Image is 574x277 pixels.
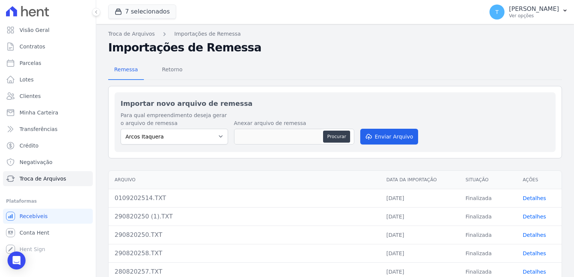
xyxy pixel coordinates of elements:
[523,195,546,201] a: Detalhes
[108,41,562,54] h2: Importações de Remessa
[509,5,559,13] p: [PERSON_NAME]
[115,230,375,239] div: 290820250.TXT
[121,111,228,127] label: Para qual empreendimento deseja gerar o arquivo de remessa
[156,60,189,80] a: Retorno
[20,43,45,50] span: Contratos
[108,60,144,80] a: Remessa
[20,109,58,116] span: Minha Carteira
[3,209,93,224] a: Recebíveis
[495,9,499,15] span: T
[523,269,546,275] a: Detalhes
[110,62,142,77] span: Remessa
[115,194,375,203] div: 0109202514.TXT
[108,30,155,38] a: Troca de Arquivos
[3,23,93,38] a: Visão Geral
[381,189,460,207] td: [DATE]
[20,212,48,220] span: Recebíveis
[108,30,562,38] nav: Breadcrumb
[459,226,517,244] td: Finalizada
[523,214,546,220] a: Detalhes
[459,189,517,207] td: Finalizada
[8,251,26,269] div: Open Intercom Messenger
[157,62,187,77] span: Retorno
[3,56,93,71] a: Parcelas
[509,13,559,19] p: Ver opções
[20,125,57,133] span: Transferências
[3,225,93,240] a: Conta Hent
[20,76,34,83] span: Lotes
[523,250,546,256] a: Detalhes
[6,197,90,206] div: Plataformas
[3,89,93,104] a: Clientes
[459,207,517,226] td: Finalizada
[360,129,418,145] button: Enviar Arquivo
[3,39,93,54] a: Contratos
[20,158,53,166] span: Negativação
[20,175,66,182] span: Troca de Arquivos
[115,249,375,258] div: 290820258.TXT
[323,131,350,143] button: Procurar
[381,207,460,226] td: [DATE]
[3,122,93,137] a: Transferências
[20,59,41,67] span: Parcelas
[3,155,93,170] a: Negativação
[174,30,241,38] a: Importações de Remessa
[3,72,93,87] a: Lotes
[459,171,517,189] th: Situação
[20,92,41,100] span: Clientes
[3,138,93,153] a: Crédito
[121,98,550,108] h2: Importar novo arquivo de remessa
[20,26,50,34] span: Visão Geral
[234,119,354,127] label: Anexar arquivo de remessa
[459,244,517,262] td: Finalizada
[3,105,93,120] a: Minha Carteira
[108,5,176,19] button: 7 selecionados
[20,229,49,236] span: Conta Hent
[381,244,460,262] td: [DATE]
[115,267,375,276] div: 280820257.TXT
[381,171,460,189] th: Data da Importação
[108,60,189,80] nav: Tab selector
[3,171,93,186] a: Troca de Arquivos
[517,171,562,189] th: Ações
[109,171,381,189] th: Arquivo
[483,2,574,23] button: T [PERSON_NAME] Ver opções
[20,142,39,149] span: Crédito
[523,232,546,238] a: Detalhes
[381,226,460,244] td: [DATE]
[115,212,375,221] div: 290820250 (1).TXT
